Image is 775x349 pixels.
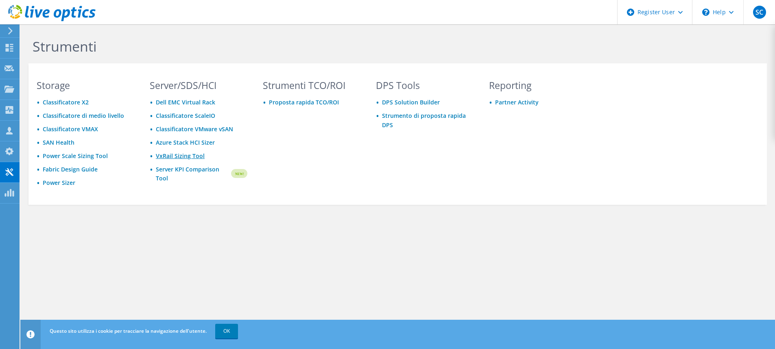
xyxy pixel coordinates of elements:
a: Fabric Design Guide [43,165,98,173]
a: Dell EMC Virtual Rack [156,98,215,106]
h3: Reporting [489,81,587,90]
img: new-badge.svg [230,164,247,183]
h1: Strumenti [33,38,582,55]
a: Strumento di proposta rapida DPS [382,112,466,129]
a: Power Sizer [43,179,75,186]
a: SAN Health [43,139,74,146]
a: Classificatore VMware vSAN [156,125,233,133]
svg: \n [702,9,710,16]
h3: Server/SDS/HCI [150,81,247,90]
a: Proposta rapida TCO/ROI [269,98,339,106]
h3: Storage [37,81,134,90]
a: OK [215,324,238,338]
a: Server KPI Comparison Tool [156,165,230,183]
a: Classificatore di medio livello [43,112,124,119]
a: Power Scale Sizing Tool [43,152,108,160]
a: Classificatore ScaleIO [156,112,215,119]
h3: DPS Tools [376,81,474,90]
a: Classificatore VMAX [43,125,98,133]
span: Questo sito utilizza i cookie per tracciare la navigazione dell'utente. [50,327,207,334]
h3: Strumenti TCO/ROI [263,81,360,90]
a: VxRail Sizing Tool [156,152,205,160]
a: Azure Stack HCI Sizer [156,139,215,146]
a: Classificatore X2 [43,98,89,106]
span: SC [753,6,766,19]
a: Partner Activity [495,98,539,106]
a: DPS Solution Builder [382,98,440,106]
